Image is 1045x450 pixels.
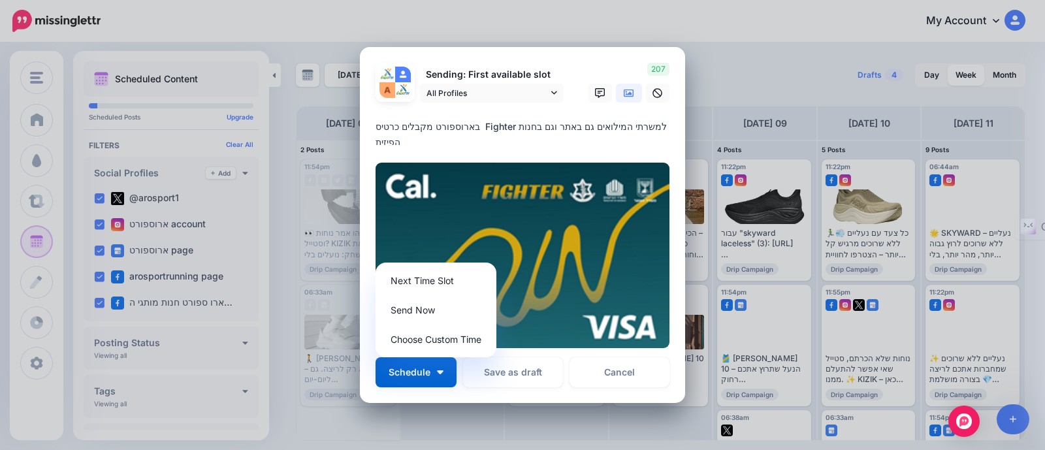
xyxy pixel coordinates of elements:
[395,67,411,82] img: user_default_image.png
[420,67,564,82] p: Sending: First available slot
[379,82,395,98] img: 370900344_122104026188020852_7231861657809255215_n-bsa136355.png
[437,370,443,374] img: arrow-down-white.png
[376,357,457,387] button: Schedule
[647,63,669,76] span: 207
[948,406,980,437] div: Open Intercom Messenger
[463,357,563,387] button: Save as draft
[381,327,491,352] a: Choose Custom Time
[381,297,491,323] a: Send Now
[376,163,669,348] img: H1DVTA2LWHVHSHNLIMQ7UUFMDRYWYQDH.png
[395,82,411,98] img: 362703694_544691137741739_8015389200562207560_n-bsa136354.jpg
[379,67,395,82] img: zpODUflv-78715.jpg
[376,119,676,150] div: בארוספורט מקבלים כרטיס Fighter למשרתי המילואים גם באתר וגם בחנות הפיזית
[381,268,491,293] a: Next Time Slot
[570,357,669,387] a: Cancel
[389,368,430,377] span: Schedule
[420,84,564,103] a: All Profiles
[426,86,548,100] span: All Profiles
[376,263,496,357] div: Schedule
